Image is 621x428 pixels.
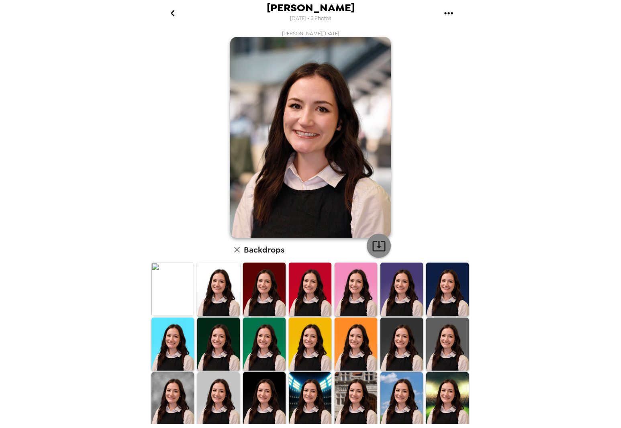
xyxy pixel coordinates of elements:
[151,263,194,316] img: Original
[244,243,284,256] h6: Backdrops
[230,37,391,238] img: user
[290,13,331,24] span: [DATE] • 5 Photos
[267,2,355,13] span: [PERSON_NAME]
[282,30,339,37] span: [PERSON_NAME] , [DATE]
